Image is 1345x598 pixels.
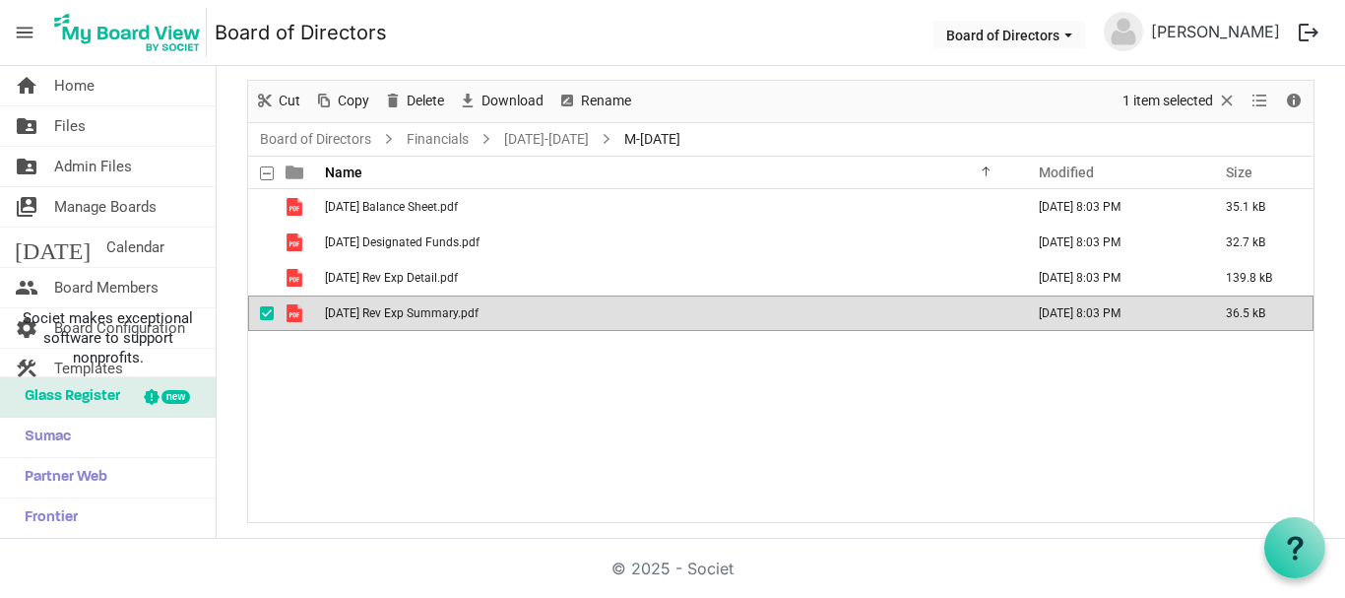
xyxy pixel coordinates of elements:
span: M-[DATE] [620,127,684,152]
img: My Board View Logo [48,8,207,57]
div: View [1244,81,1277,122]
a: © 2025 - Societ [611,559,734,578]
a: Board of Directors [256,127,375,152]
span: Name [325,165,362,180]
span: Calendar [106,228,164,267]
div: Details [1277,81,1311,122]
button: Rename [554,89,635,113]
a: [DATE]-[DATE] [500,127,593,152]
span: [DATE] [15,228,91,267]
td: June 2025 Rev Exp Summary.pdf is template cell column header Name [319,296,1018,331]
td: June 2025 Rev Exp Detail.pdf is template cell column header Name [319,260,1018,296]
span: Admin Files [54,147,132,186]
span: Societ makes exceptional software to support nonprofits. [9,308,207,367]
td: checkbox [248,225,274,260]
span: switch_account [15,187,38,227]
span: [DATE] Rev Exp Detail.pdf [325,271,458,285]
button: logout [1288,12,1329,53]
div: Delete [376,81,451,122]
td: is template cell column header type [274,189,319,225]
td: June 2025 Designated Funds.pdf is template cell column header Name [319,225,1018,260]
button: Board of Directors dropdownbutton [933,21,1085,48]
td: is template cell column header type [274,296,319,331]
td: 36.5 kB is template cell column header Size [1205,296,1313,331]
span: menu [6,14,43,51]
td: June 2025 Balance Sheet.pdf is template cell column header Name [319,189,1018,225]
button: Details [1281,89,1308,113]
div: Download [451,81,550,122]
td: July 21, 2025 8:03 PM column header Modified [1018,296,1205,331]
button: Delete [380,89,448,113]
td: July 21, 2025 8:03 PM column header Modified [1018,189,1205,225]
span: Frontier [15,498,78,538]
a: My Board View Logo [48,8,215,57]
a: Financials [403,127,473,152]
span: Partner Web [15,458,107,498]
td: 139.8 kB is template cell column header Size [1205,260,1313,296]
span: Board Members [54,268,159,307]
span: Download [480,89,545,113]
a: [PERSON_NAME] [1143,12,1288,51]
td: July 21, 2025 8:03 PM column header Modified [1018,260,1205,296]
span: 1 item selected [1121,89,1215,113]
img: no-profile-picture.svg [1104,12,1143,51]
a: Board of Directors [215,13,387,52]
span: Sumac [15,418,71,457]
span: [DATE] Designated Funds.pdf [325,235,480,249]
button: View dropdownbutton [1248,89,1271,113]
div: Copy [307,81,376,122]
span: Cut [277,89,302,113]
div: new [161,390,190,404]
span: Delete [405,89,446,113]
button: Copy [311,89,373,113]
button: Selection [1120,89,1241,113]
div: Clear selection [1116,81,1244,122]
span: Copy [336,89,371,113]
td: is template cell column header type [274,225,319,260]
span: Size [1226,165,1252,180]
td: checkbox [248,189,274,225]
td: July 21, 2025 8:03 PM column header Modified [1018,225,1205,260]
span: Modified [1039,165,1094,180]
span: Home [54,66,95,105]
button: Download [455,89,547,113]
td: checkbox [248,296,274,331]
div: Cut [248,81,307,122]
span: Manage Boards [54,187,157,227]
span: [DATE] Rev Exp Summary.pdf [325,306,479,320]
span: Rename [579,89,633,113]
span: folder_shared [15,147,38,186]
span: folder_shared [15,106,38,146]
span: Glass Register [15,377,120,417]
span: home [15,66,38,105]
button: Cut [252,89,304,113]
td: 35.1 kB is template cell column header Size [1205,189,1313,225]
span: Files [54,106,86,146]
span: [DATE] Balance Sheet.pdf [325,200,458,214]
td: checkbox [248,260,274,296]
div: Rename [550,81,638,122]
td: is template cell column header type [274,260,319,296]
span: people [15,268,38,307]
td: 32.7 kB is template cell column header Size [1205,225,1313,260]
